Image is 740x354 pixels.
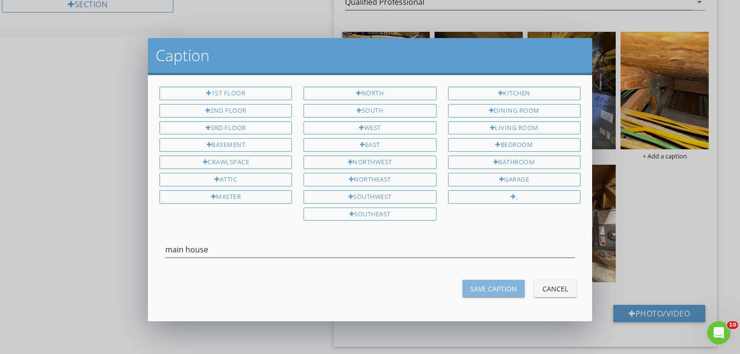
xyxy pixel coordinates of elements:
div: , [448,190,581,204]
span: 10 [727,321,738,329]
div: Crawlspace [159,156,292,169]
button: Cancel [534,280,577,297]
div: Living Room [448,121,581,135]
div: Southeast [304,208,436,221]
div: Basement [159,138,292,152]
button: Save Caption [462,280,525,297]
div: Southwest [304,190,436,204]
div: Cancel [542,284,569,294]
div: West [304,121,436,135]
div: Bathroom [448,156,581,169]
div: South [304,104,436,118]
div: Kitchen [448,87,581,100]
div: Attic [159,173,292,186]
div: Dining Room [448,104,581,118]
div: East [304,138,436,152]
div: Northeast [304,173,436,186]
div: 2nd Floor [159,104,292,118]
div: Master [159,190,292,204]
input: Enter a caption [165,242,575,258]
h2: Caption [156,46,584,65]
iframe: Intercom live chat [707,321,730,344]
div: 1st Floor [159,87,292,100]
div: North [304,87,436,100]
div: Bedroom [448,138,581,152]
div: Garage [448,173,581,186]
div: Northwest [304,156,436,169]
div: Save Caption [470,284,517,294]
div: 3rd Floor [159,121,292,135]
